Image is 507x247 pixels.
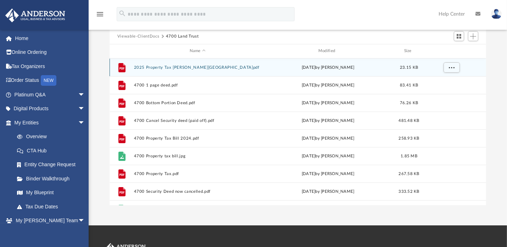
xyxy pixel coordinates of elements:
[3,9,67,22] img: Anderson Advisors Platinum Portal
[10,144,96,158] a: CTA Hub
[10,158,96,172] a: Entity Change Request
[468,31,479,41] button: Add
[5,102,96,116] a: Digital Productsarrow_drop_down
[399,189,419,193] span: 333.52 KB
[491,9,502,19] img: User Pic
[10,200,96,214] a: Tax Due Dates
[264,117,392,124] div: [DATE] by [PERSON_NAME]
[5,116,96,130] a: My Entitiesarrow_drop_down
[10,130,96,144] a: Overview
[41,75,56,86] div: NEW
[264,170,392,177] div: [DATE] by [PERSON_NAME]
[264,135,392,141] div: [DATE] by [PERSON_NAME]
[118,10,126,17] i: search
[426,48,476,54] div: id
[5,59,96,73] a: Tax Organizers
[134,172,261,176] button: 4700 Property Tax.pdf
[134,154,261,158] button: 4700 Property tax bill.jpg
[5,214,92,228] a: My [PERSON_NAME] Teamarrow_drop_down
[134,83,261,88] button: 4700 1 page deed.pdf
[264,188,392,195] div: [DATE] by [PERSON_NAME]
[264,64,392,71] div: [DATE] by [PERSON_NAME]
[399,136,419,140] span: 258.93 KB
[78,102,92,116] span: arrow_drop_down
[400,83,418,87] span: 83.41 KB
[134,48,261,54] div: Name
[444,62,460,73] button: More options
[10,186,92,200] a: My Blueprint
[166,33,199,40] button: 4700 Land Trust
[395,48,423,54] div: Size
[134,65,261,70] button: 2025 Property Tax [PERSON_NAME][GEOGRAPHIC_DATA]pdf
[134,101,261,105] button: 4700 Bottom Portion Deed.pdf
[78,116,92,130] span: arrow_drop_down
[399,172,419,175] span: 267.58 KB
[110,58,486,205] div: grid
[78,214,92,228] span: arrow_drop_down
[96,10,104,18] i: menu
[264,48,392,54] div: Modified
[399,118,419,122] span: 481.48 KB
[264,82,392,88] div: [DATE] by [PERSON_NAME]
[264,100,392,106] div: [DATE] by [PERSON_NAME]
[264,153,392,159] div: [DATE] by [PERSON_NAME]
[5,31,96,45] a: Home
[96,13,104,18] a: menu
[134,118,261,123] button: 4700 Cancel Security deed (paid off).pdf
[5,88,96,102] a: Platinum Q&Aarrow_drop_down
[10,172,96,186] a: Binder Walkthrough
[134,136,261,141] button: 4700 Property Tax Bill 2024.pdf
[400,65,418,69] span: 23.15 KB
[5,45,96,60] a: Online Ordering
[134,189,261,194] button: 4700 Security Deed now cancelled.pdf
[454,31,464,41] button: Switch to Grid View
[78,88,92,102] span: arrow_drop_down
[5,73,96,88] a: Order StatusNEW
[401,154,417,158] span: 1.85 MB
[400,101,418,105] span: 76.26 KB
[117,33,159,40] button: Viewable-ClientDocs
[113,48,130,54] div: id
